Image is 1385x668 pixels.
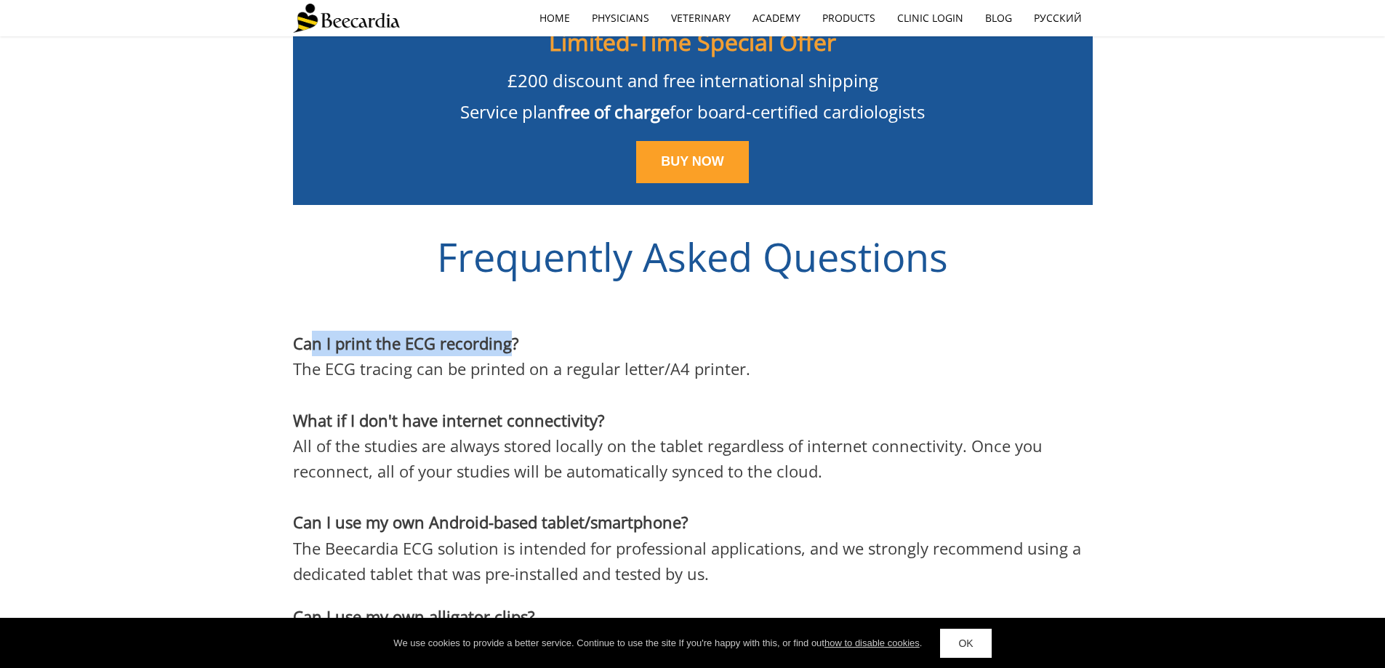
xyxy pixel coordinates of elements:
[636,141,749,183] a: BUY NOW
[974,1,1023,35] a: Blog
[293,537,1081,584] span: The Beecardia ECG solution is intended for professional applications, and we strongly recommend u...
[293,332,519,354] span: Can I print the ECG recording?
[293,435,1043,482] span: All of the studies are always stored locally on the tablet regardless of internet connectivity. O...
[293,409,605,431] span: What if I don't have internet connectivity?
[293,4,400,33] img: Beecardia
[581,1,660,35] a: Physicians
[681,511,689,533] span: ?
[742,1,811,35] a: Academy
[393,636,922,651] div: We use cookies to provide a better service. Continue to use the site If you're happy with this, o...
[1023,1,1093,35] a: Русский
[293,605,535,627] span: Can I use my own alligator clips?
[886,1,974,35] a: Clinic Login
[661,154,724,169] span: BUY NOW
[293,511,590,533] span: Can I use my own Android-based tablet/
[811,1,886,35] a: Products
[558,100,670,124] span: free of charge
[824,637,920,648] a: how to disable cookies
[590,511,681,533] span: smartphone
[529,1,581,35] a: home
[460,100,925,124] span: Service plan for board-certified cardiologists
[507,68,878,92] span: £200 discount and free international shipping
[660,1,742,35] a: Veterinary
[940,629,991,658] a: OK
[437,230,948,283] span: Frequently Asked Questions
[293,358,750,379] span: The ECG tracing can be printed on a regular letter/A4 printer.
[549,26,836,57] span: Limited-Time Special Offer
